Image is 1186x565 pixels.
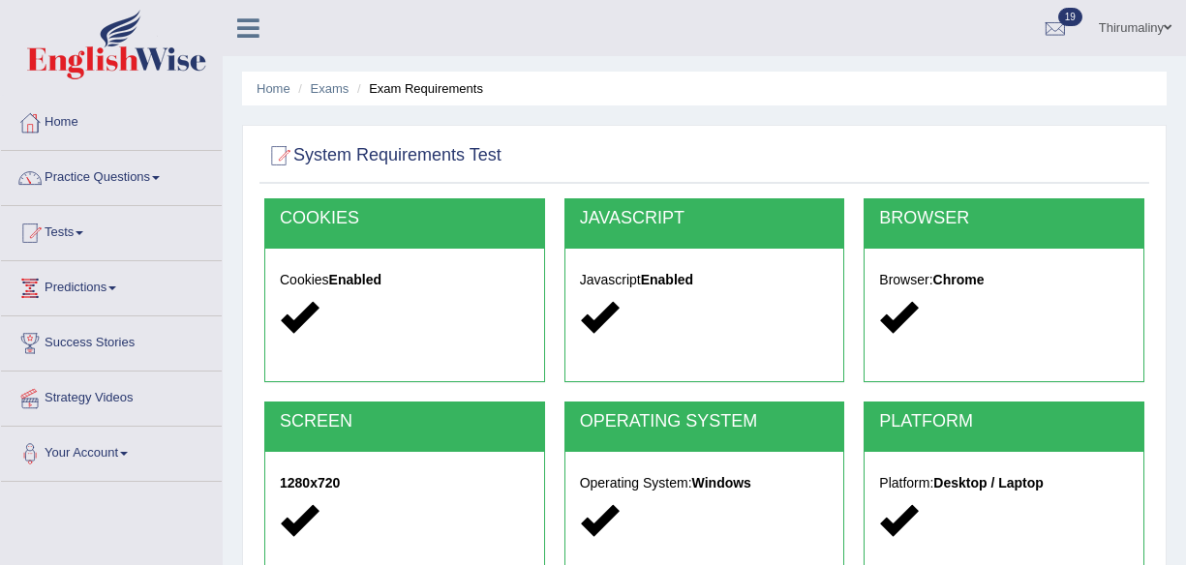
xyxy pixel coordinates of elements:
[580,476,830,491] h5: Operating System:
[264,141,502,170] h2: System Requirements Test
[280,412,530,431] h2: SCREEN
[879,476,1129,491] h5: Platform:
[933,272,985,287] strong: Chrome
[580,412,830,431] h2: OPERATING SYSTEM
[879,209,1129,228] h2: BROWSER
[933,475,1044,491] strong: Desktop / Laptop
[1,261,222,310] a: Predictions
[280,273,530,287] h5: Cookies
[280,475,340,491] strong: 1280x720
[580,273,830,287] h5: Javascript
[879,412,1129,431] h2: PLATFORM
[352,79,483,98] li: Exam Requirements
[280,209,530,228] h2: COOKIES
[879,273,1129,287] h5: Browser:
[1,316,222,365] a: Success Stories
[692,475,751,491] strong: Windows
[329,272,381,287] strong: Enabled
[641,272,693,287] strong: Enabled
[311,81,350,96] a: Exams
[1,427,222,475] a: Your Account
[1,206,222,254] a: Tests
[1,151,222,199] a: Practice Questions
[257,81,290,96] a: Home
[1,96,222,144] a: Home
[580,209,830,228] h2: JAVASCRIPT
[1058,8,1082,26] span: 19
[1,372,222,420] a: Strategy Videos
